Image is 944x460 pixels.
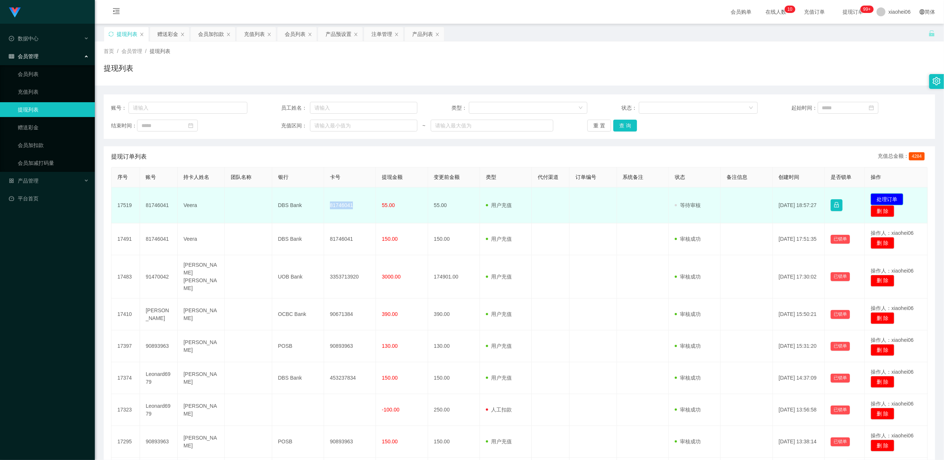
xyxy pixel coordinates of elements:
[871,401,914,407] span: 操作人：xiaohei06
[779,174,800,180] span: 创建时间
[871,305,914,311] span: 操作人：xiaohei06
[382,407,399,413] span: -100.00
[178,394,225,426] td: [PERSON_NAME]
[675,274,701,280] span: 审核成功
[749,106,753,111] i: 图标: down
[104,0,129,24] i: 图标: menu-fold
[428,299,480,330] td: 390.00
[111,394,140,426] td: 17323
[920,9,925,14] i: 图标: global
[675,439,701,444] span: 审核成功
[198,27,224,41] div: 会员加扣款
[150,48,170,54] span: 提现列表
[244,27,265,41] div: 充值列表
[831,310,850,319] button: 已锁单
[878,152,928,161] div: 充值总金额：
[871,440,894,451] button: 删 除
[111,104,129,112] span: 账号：
[111,255,140,299] td: 17483
[146,174,156,180] span: 账号
[140,426,178,458] td: 90893963
[272,187,324,223] td: DBS Bank
[324,255,376,299] td: 3353713920
[428,223,480,255] td: 150.00
[928,30,935,37] i: 图标: unlock
[435,32,440,37] i: 图标: close
[111,122,137,130] span: 结束时间：
[281,104,310,112] span: 员工姓名：
[790,6,793,13] p: 0
[382,439,398,444] span: 150.00
[871,237,894,249] button: 删 除
[178,255,225,299] td: [PERSON_NAME] [PERSON_NAME]
[675,343,701,349] span: 审核成功
[871,344,894,356] button: 删 除
[109,31,114,37] i: 图标: sync
[382,236,398,242] span: 150.00
[324,299,376,330] td: 90671384
[871,433,914,439] span: 操作人：xiaohei06
[909,152,925,160] span: 4284
[9,54,14,59] i: 图标: table
[324,330,376,362] td: 90893963
[860,6,874,13] sup: 974
[278,174,288,180] span: 银行
[140,330,178,362] td: 90893963
[281,122,310,130] span: 充值区间：
[773,223,825,255] td: [DATE] 17:51:35
[178,362,225,394] td: [PERSON_NAME]
[831,342,850,351] button: 已锁单
[272,362,324,394] td: DBS Bank
[486,274,512,280] span: 用户充值
[111,187,140,223] td: 17519
[773,299,825,330] td: [DATE] 15:50:21
[675,407,701,413] span: 审核成功
[231,174,251,180] span: 团队名称
[831,406,850,414] button: 已锁单
[382,311,398,317] span: 390.00
[613,120,637,131] button: 查 询
[324,426,376,458] td: 90893963
[587,120,611,131] button: 重 置
[382,343,398,349] span: 130.00
[9,7,21,18] img: logo.9652507e.png
[371,27,392,41] div: 注单管理
[486,343,512,349] span: 用户充值
[178,223,225,255] td: Veera
[117,48,119,54] span: /
[18,67,89,81] a: 会员列表
[871,337,914,343] span: 操作人：xiaohei06
[871,312,894,324] button: 删 除
[773,394,825,426] td: [DATE] 13:56:58
[272,223,324,255] td: DBS Bank
[675,202,701,208] span: 等待审核
[831,272,850,281] button: 已锁单
[180,32,185,37] i: 图标: close
[121,48,142,54] span: 会员管理
[412,27,433,41] div: 产品列表
[178,330,225,362] td: [PERSON_NAME]
[486,407,512,413] span: 人工扣款
[18,84,89,99] a: 充值列表
[871,205,894,217] button: 删 除
[9,36,14,41] i: 图标: check-circle-o
[451,104,469,112] span: 类型：
[326,27,351,41] div: 产品预设置
[486,311,512,317] span: 用户充值
[428,187,480,223] td: 55.00
[792,104,818,112] span: 起始时间：
[486,236,512,242] span: 用户充值
[178,299,225,330] td: [PERSON_NAME]
[871,268,914,274] span: 操作人：xiaohei06
[417,122,431,130] span: ~
[839,9,867,14] span: 提现订单
[9,53,39,59] span: 会员管理
[382,202,395,208] span: 55.00
[773,362,825,394] td: [DATE] 14:37:09
[272,299,324,330] td: OCBC Bank
[226,32,231,37] i: 图标: close
[831,437,850,446] button: 已锁单
[272,255,324,299] td: UOB Bank
[188,123,193,128] i: 图标: calendar
[486,375,512,381] span: 用户充值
